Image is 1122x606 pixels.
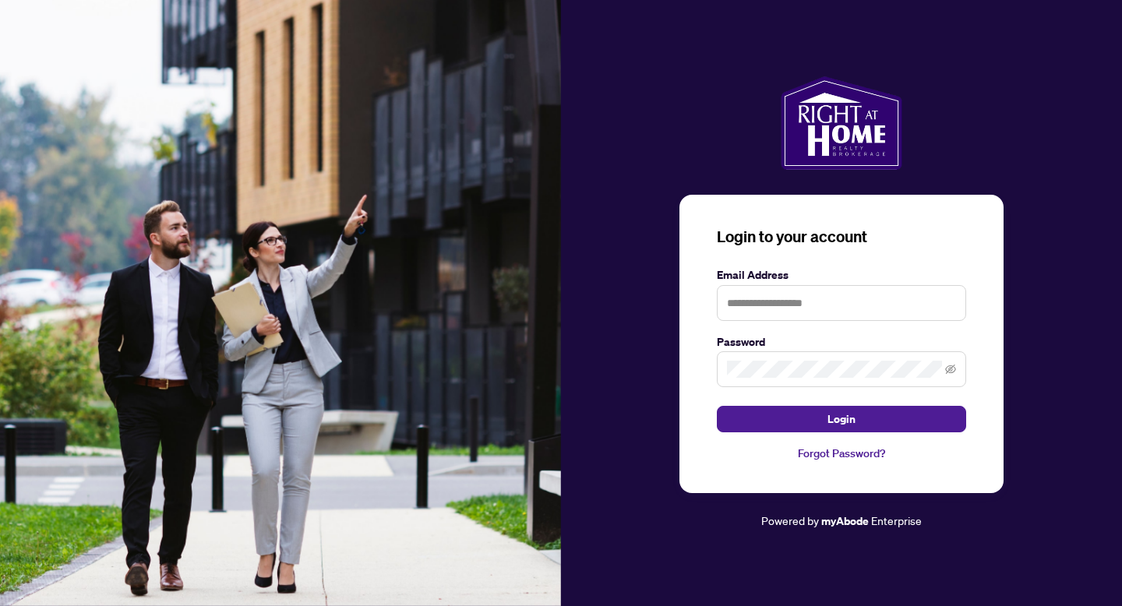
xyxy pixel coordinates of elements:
span: Login [827,407,856,432]
a: Forgot Password? [717,445,966,462]
span: Enterprise [871,513,922,527]
label: Password [717,333,966,351]
h3: Login to your account [717,226,966,248]
span: eye-invisible [945,364,956,375]
img: ma-logo [781,76,901,170]
label: Email Address [717,266,966,284]
span: Powered by [761,513,819,527]
button: Login [717,406,966,432]
a: myAbode [821,513,869,530]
